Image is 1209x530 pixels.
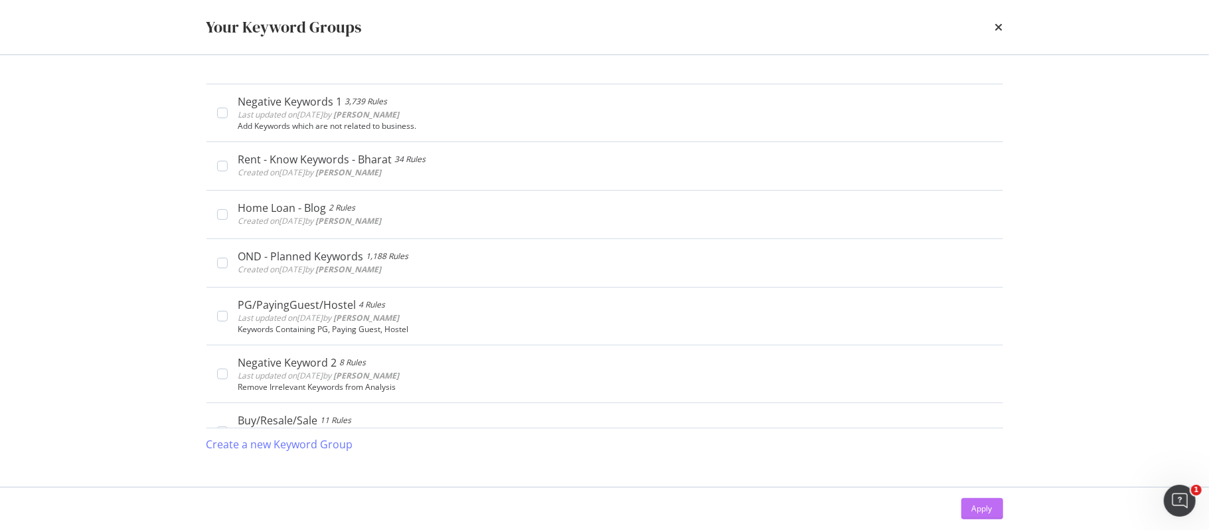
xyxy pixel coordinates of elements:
[359,298,386,311] div: 4 Rules
[238,95,343,108] div: Negative Keywords 1
[238,383,993,392] div: Remove Irrelevant Keywords from Analysis
[321,414,352,427] div: 11 Rules
[238,370,400,381] span: Last updated on [DATE] by
[316,215,382,226] b: [PERSON_NAME]
[206,437,353,452] div: Create a new Keyword Group
[238,414,318,427] div: Buy/Resale/Sale
[334,370,400,381] b: [PERSON_NAME]
[238,215,382,226] span: Created on [DATE] by
[238,153,392,166] div: Rent - Know Keywords - Bharat
[329,201,356,215] div: 2 Rules
[1164,485,1196,517] iframe: Intercom live chat
[206,428,353,460] button: Create a new Keyword Group
[238,167,382,178] span: Created on [DATE] by
[238,312,400,323] span: Last updated on [DATE] by
[366,250,409,263] div: 1,188 Rules
[334,312,400,323] b: [PERSON_NAME]
[238,122,993,131] div: Add Keywords which are not related to business.
[238,298,357,311] div: PG/PayingGuest/Hostel
[238,201,327,215] div: Home Loan - Blog
[395,153,426,166] div: 34 Rules
[238,109,400,120] span: Last updated on [DATE] by
[238,250,364,263] div: OND - Planned Keywords
[972,503,993,514] div: Apply
[238,356,337,369] div: Negative Keyword 2
[238,325,993,334] div: Keywords Containing PG, Paying Guest, Hostel
[340,356,366,369] div: 8 Rules
[345,95,388,108] div: 3,739 Rules
[238,264,382,275] span: Created on [DATE] by
[316,167,382,178] b: [PERSON_NAME]
[961,498,1003,519] button: Apply
[995,16,1003,39] div: times
[206,16,362,39] div: Your Keyword Groups
[1191,485,1202,495] span: 1
[334,109,400,120] b: [PERSON_NAME]
[316,264,382,275] b: [PERSON_NAME]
